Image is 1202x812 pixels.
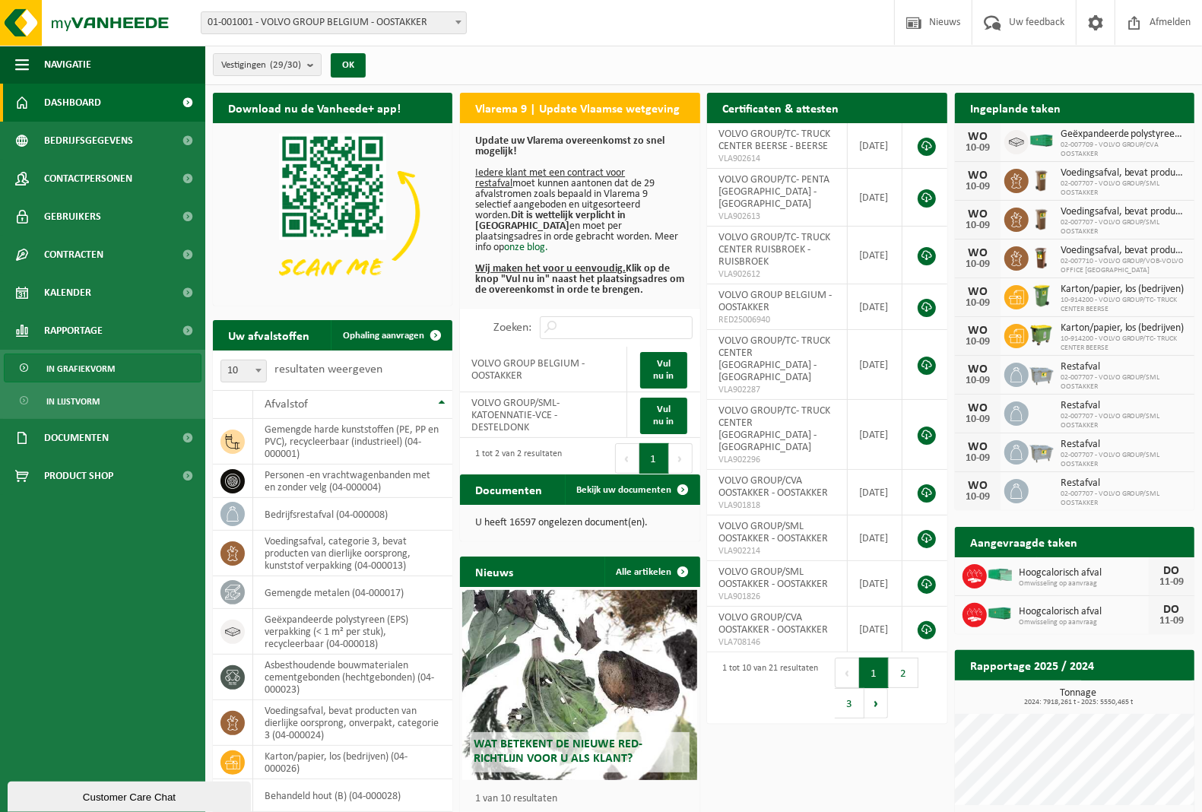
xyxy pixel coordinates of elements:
span: VLA902214 [718,545,836,557]
div: WO [963,480,993,492]
td: [DATE] [848,607,902,652]
td: [DATE] [848,400,902,470]
span: Navigatie [44,46,91,84]
span: 02-007709 - VOLVO GROUP/CVA OOSTAKKER [1061,141,1187,159]
label: Zoeken: [494,322,532,335]
div: WO [963,363,993,376]
span: 02-007707 - VOLVO GROUP/SML OOSTAKKER [1061,451,1187,469]
span: VLA708146 [718,636,836,649]
button: Vestigingen(29/30) [213,53,322,76]
div: 11-09 [1156,577,1187,588]
h2: Aangevraagde taken [955,527,1093,557]
span: Restafval [1061,477,1187,490]
img: WB-2500-GAL-GY-01 [1029,438,1055,464]
span: 10-914200 - VOLVO GROUP/TC- TRUCK CENTER BEERSE [1061,296,1187,314]
td: VOLVO GROUP/SML-KATOENNATIE-VCE - DESTELDONK [460,392,627,438]
a: Bekijk uw documenten [565,474,699,505]
span: VOLVO GROUP/CVA OOSTAKKER - OOSTAKKER [718,612,828,636]
img: HK-XC-40-GN-00 [987,607,1013,620]
div: 1 tot 2 van 2 resultaten [468,442,562,475]
td: karton/papier, los (bedrijven) (04-000026) [253,746,452,779]
u: Iedere klant met een contract voor restafval [475,167,625,189]
p: 1 van 10 resultaten [475,794,692,804]
div: 10-09 [963,492,993,503]
div: DO [1156,565,1187,577]
button: 3 [835,688,864,718]
img: HK-XP-30-GN-00 [987,568,1013,582]
span: Documenten [44,419,109,457]
div: WO [963,131,993,143]
td: [DATE] [848,515,902,561]
span: Restafval [1061,439,1187,451]
span: Voedingsafval, bevat producten van dierlijke oorsprong, onverpakt, categorie 3 [1061,245,1187,257]
a: Wat betekent de nieuwe RED-richtlijn voor u als klant? [462,590,697,780]
td: bedrijfsrestafval (04-000008) [253,498,452,531]
img: WB-0140-HPE-BN-06 [1029,244,1055,270]
span: RED25006940 [718,314,836,326]
span: Dashboard [44,84,101,122]
img: Download de VHEPlus App [213,123,452,303]
td: [DATE] [848,284,902,330]
h2: Vlarema 9 | Update Vlaamse wetgeving [460,93,695,122]
span: Vestigingen [221,54,301,77]
a: Alle artikelen [604,557,699,587]
span: Voedingsafval, bevat producten van dierlijke oorsprong, onverpakt, categorie 3 [1061,206,1187,218]
div: WO [963,325,993,337]
span: Omwisseling op aanvraag [1019,579,1149,588]
span: Karton/papier, los (bedrijven) [1061,322,1187,335]
b: Dit is wettelijk verplicht in [GEOGRAPHIC_DATA] [475,210,626,232]
span: Omwisseling op aanvraag [1019,618,1149,627]
td: [DATE] [848,227,902,284]
span: VLA902296 [718,454,836,466]
h3: Tonnage [963,688,1194,706]
td: [DATE] [848,123,902,169]
div: 1 tot 10 van 21 resultaten [715,656,818,720]
span: VOLVO GROUP BELGIUM - OOSTAKKER [718,290,832,313]
button: Next [669,443,693,474]
span: Bedrijfsgegevens [44,122,133,160]
count: (29/30) [270,60,301,70]
span: Product Shop [44,457,113,495]
img: WB-1100-HPE-GN-50 [1029,322,1055,347]
div: 10-09 [963,298,993,309]
a: Vul nu in [640,352,687,389]
a: In lijstvorm [4,386,201,415]
span: VOLVO GROUP/TC- TRUCK CENTER [GEOGRAPHIC_DATA] - [GEOGRAPHIC_DATA] [718,335,830,383]
td: [DATE] [848,470,902,515]
span: VLA902614 [718,153,836,165]
span: 02-007707 - VOLVO GROUP/SML OOSTAKKER [1061,490,1187,508]
span: Hoogcalorisch afval [1019,606,1149,618]
span: VOLVO GROUP/CVA OOSTAKKER - OOSTAKKER [718,475,828,499]
div: 11-09 [1156,616,1187,626]
td: geëxpandeerde polystyreen (EPS) verpakking (< 1 m² per stuk), recycleerbaar (04-000018) [253,609,452,655]
td: VOLVO GROUP BELGIUM - OOSTAKKER [460,347,627,392]
span: Restafval [1061,361,1187,373]
span: 02-007707 - VOLVO GROUP/SML OOSTAKKER [1061,412,1187,430]
span: Rapportage [44,312,103,350]
span: 02-007710 - VOLVO GROUP/VOB-VOLVO OFFICE [GEOGRAPHIC_DATA] [1061,257,1187,275]
div: 10-09 [963,414,993,425]
td: asbesthoudende bouwmaterialen cementgebonden (hechtgebonden) (04-000023) [253,655,452,700]
td: [DATE] [848,169,902,227]
span: VLA902613 [718,211,836,223]
p: moet kunnen aantonen dat de 29 afvalstromen zoals bepaald in Vlarema 9 selectief aangeboden en ui... [475,136,684,296]
button: Previous [835,658,859,688]
a: Ophaling aanvragen [331,320,451,350]
img: WB-0140-HPE-BN-01 [1029,167,1055,192]
button: 1 [639,443,669,474]
span: Kalender [44,274,91,312]
div: WO [963,208,993,220]
div: WO [963,286,993,298]
a: onze blog. [504,242,548,253]
span: VLA901818 [718,500,836,512]
span: 01-001001 - VOLVO GROUP BELGIUM - OOSTAKKER [201,12,466,33]
td: behandeld hout (B) (04-000028) [253,779,452,812]
div: DO [1156,604,1187,616]
h2: Ingeplande taken [955,93,1076,122]
span: VOLVO GROUP/SML OOSTAKKER - OOSTAKKER [718,566,828,590]
h2: Download nu de Vanheede+ app! [213,93,416,122]
div: 10-09 [963,143,993,154]
span: Geëxpandeerde polystyreen (eps) verpakking (< 1 m² per stuk), recycleerbaar [1061,128,1187,141]
div: 10-09 [963,376,993,386]
button: 2 [889,658,918,688]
